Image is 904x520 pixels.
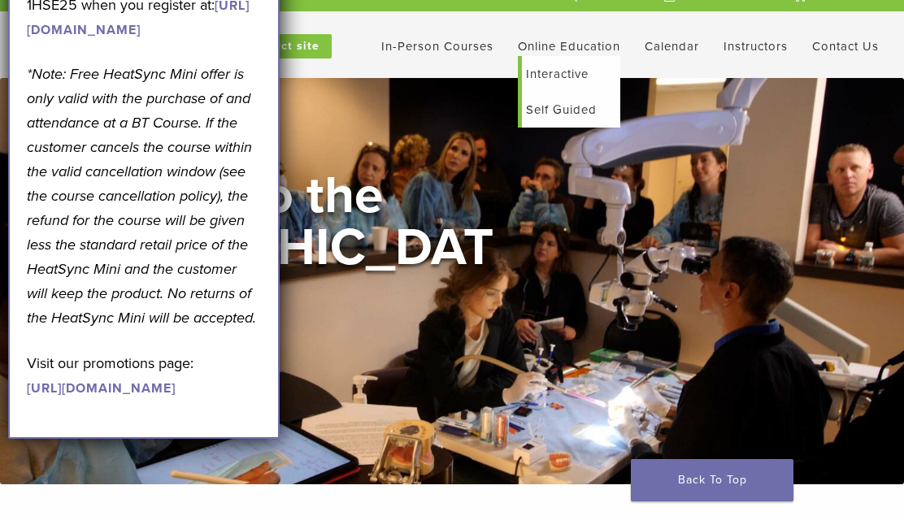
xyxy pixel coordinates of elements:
em: *Note: Free HeatSync Mini offer is only valid with the purchase of and attendance at a BT Course.... [27,65,256,327]
a: Self Guided [522,92,620,128]
p: Visit our promotions page: [27,351,261,400]
a: Calendar [645,39,699,54]
a: Online Education [518,39,620,54]
a: Contact Us [812,39,879,54]
a: In-Person Courses [381,39,493,54]
a: Instructors [724,39,788,54]
a: [URL][DOMAIN_NAME] [27,380,176,396]
a: Interactive [522,56,620,92]
a: Back To Top [631,459,793,501]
